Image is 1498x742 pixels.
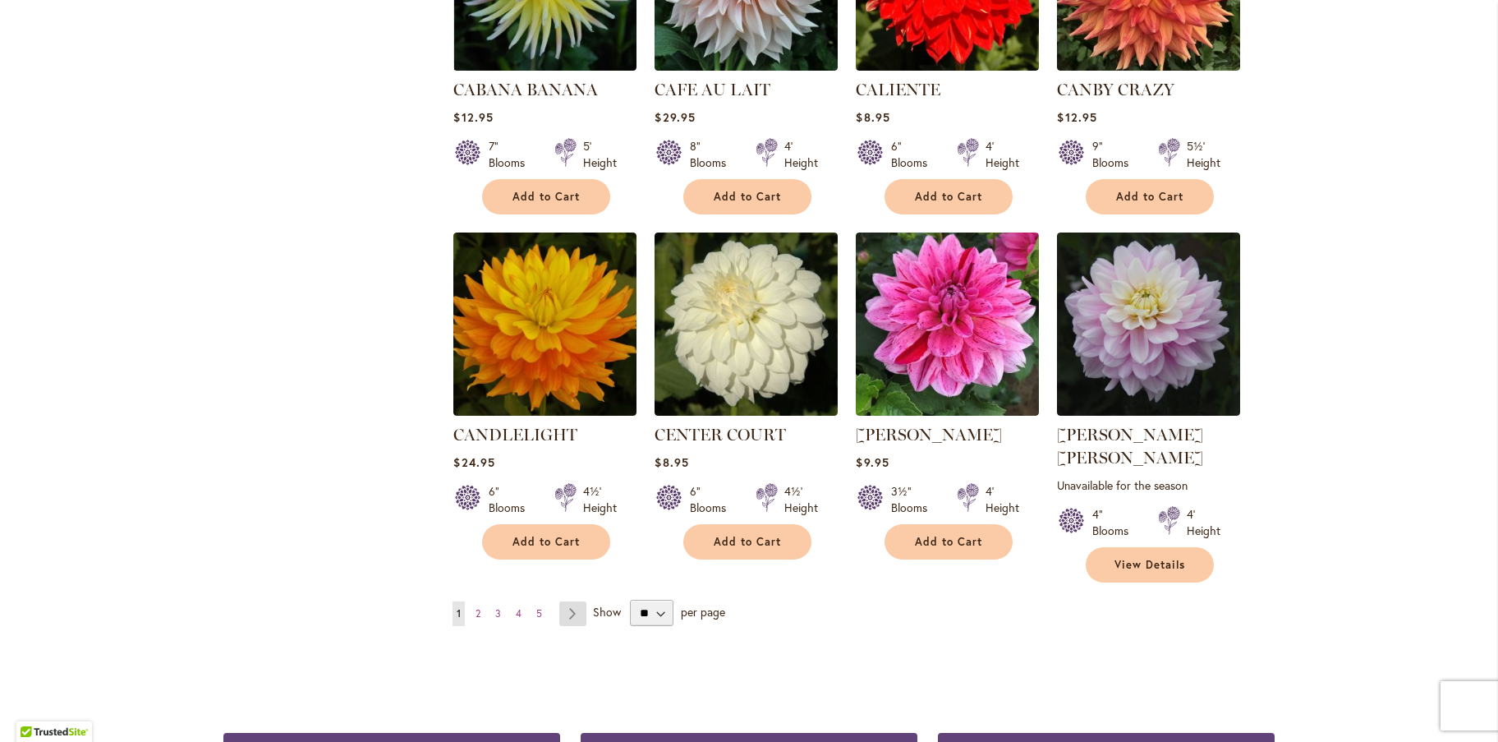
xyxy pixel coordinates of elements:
[856,403,1039,419] a: CHA CHING
[1092,138,1138,171] div: 9" Blooms
[516,607,522,620] span: 4
[655,403,838,419] a: CENTER COURT
[1086,179,1214,214] button: Add to Cart
[856,80,940,99] a: CALIENTE
[655,454,688,470] span: $8.95
[655,58,838,74] a: Café Au Lait
[681,604,725,620] span: per page
[1187,138,1220,171] div: 5½' Height
[536,607,542,620] span: 5
[655,233,838,416] img: CENTER COURT
[1057,425,1203,468] a: [PERSON_NAME] [PERSON_NAME]
[690,138,736,171] div: 8" Blooms
[453,109,493,125] span: $12.95
[1057,80,1174,99] a: CANBY CRAZY
[1057,403,1240,419] a: Charlotte Mae
[495,607,501,620] span: 3
[856,58,1039,74] a: CALIENTE
[1114,558,1185,572] span: View Details
[856,425,1002,445] a: [PERSON_NAME]
[1187,506,1220,539] div: 4' Height
[986,138,1019,171] div: 4' Height
[482,524,610,560] button: Add to Cart
[690,483,736,516] div: 6" Blooms
[856,109,889,125] span: $8.95
[915,190,982,204] span: Add to Cart
[489,138,535,171] div: 7" Blooms
[593,604,621,620] span: Show
[512,601,526,626] a: 4
[891,138,937,171] div: 6" Blooms
[583,483,617,516] div: 4½' Height
[714,190,781,204] span: Add to Cart
[714,535,781,549] span: Add to Cart
[457,607,461,620] span: 1
[856,233,1039,416] img: CHA CHING
[915,535,982,549] span: Add to Cart
[986,483,1019,516] div: 4' Height
[891,483,937,516] div: 3½" Blooms
[683,524,811,560] button: Add to Cart
[655,109,695,125] span: $29.95
[453,403,636,419] a: CANDLELIGHT
[512,535,580,549] span: Add to Cart
[784,483,818,516] div: 4½' Height
[1057,477,1240,493] p: Unavailable for the season
[12,684,58,730] iframe: Launch Accessibility Center
[491,601,505,626] a: 3
[683,179,811,214] button: Add to Cart
[482,179,610,214] button: Add to Cart
[856,454,889,470] span: $9.95
[885,179,1013,214] button: Add to Cart
[1057,58,1240,74] a: Canby Crazy
[512,190,580,204] span: Add to Cart
[471,601,485,626] a: 2
[784,138,818,171] div: 4' Height
[1116,190,1183,204] span: Add to Cart
[655,80,770,99] a: CAFE AU LAIT
[885,524,1013,560] button: Add to Cart
[1057,233,1240,416] img: Charlotte Mae
[453,58,636,74] a: CABANA BANANA
[453,80,598,99] a: CABANA BANANA
[1092,506,1138,539] div: 4" Blooms
[1057,109,1096,125] span: $12.95
[583,138,617,171] div: 5' Height
[532,601,546,626] a: 5
[476,607,480,620] span: 2
[655,425,786,445] a: CENTER COURT
[453,425,577,445] a: CANDLELIGHT
[453,454,494,470] span: $24.95
[1086,547,1214,583] a: View Details
[489,483,535,516] div: 6" Blooms
[453,233,636,416] img: CANDLELIGHT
